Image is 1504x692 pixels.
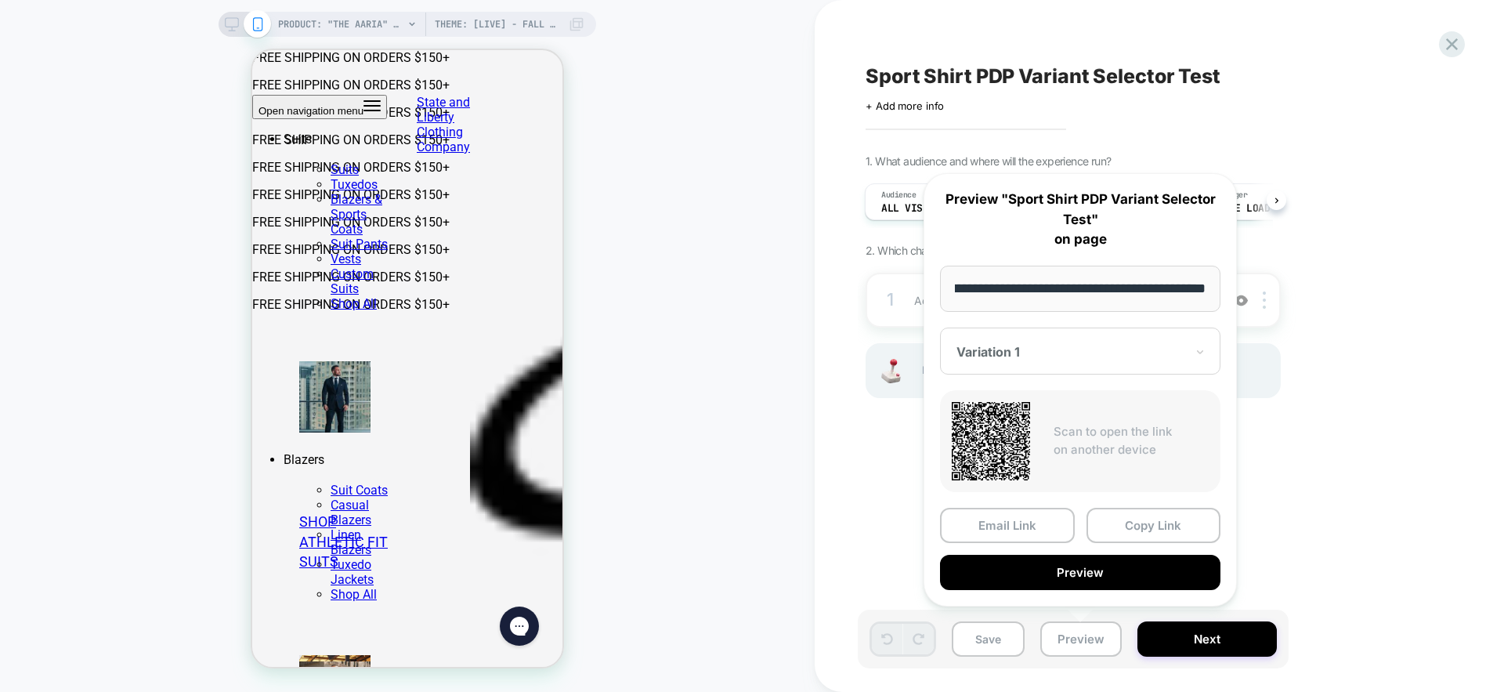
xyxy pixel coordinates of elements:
[875,359,906,383] img: Joystick
[881,203,953,214] span: All Visitors
[866,64,1220,88] span: Sport Shirt PDP Variant Selector Test
[940,190,1220,250] p: Preview "Sport Shirt PDP Variant Selector Test" on page
[866,154,1111,168] span: 1. What audience and where will the experience run?
[435,12,560,37] span: Theme: [LIVE] - Fall - Variant Structure - [DATE]
[940,508,1075,543] button: Email Link
[940,555,1220,590] button: Preview
[952,621,1025,657] button: Save
[1263,292,1266,309] img: close
[1040,621,1122,657] button: Preview
[866,100,944,112] span: + Add more info
[881,190,916,201] span: Audience
[278,12,403,37] span: PRODUCT: "The Aaria" Sport Shirt - Light Grey Bengal Stripe
[1054,423,1209,458] p: Scan to open the link on another device
[866,244,1070,257] span: 2. Which changes the experience contains?
[1086,508,1221,543] button: Copy Link
[883,284,898,316] div: 1
[1137,621,1277,657] button: Next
